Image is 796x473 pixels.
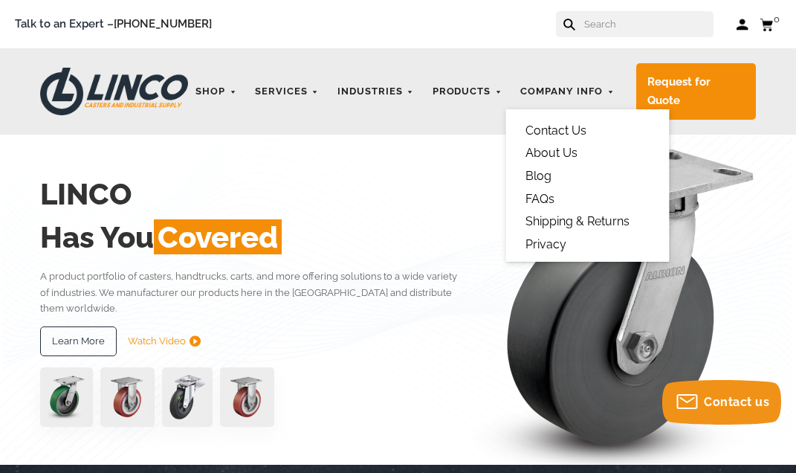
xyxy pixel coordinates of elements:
[15,15,212,33] span: Talk to an Expert –
[425,77,510,106] a: Products
[471,135,757,465] img: linco_caster
[774,13,780,25] span: 0
[154,219,282,254] span: Covered
[40,216,467,259] h2: Has You
[736,17,748,32] a: Log in
[760,15,781,33] a: 0
[704,395,769,409] span: Contact us
[330,77,421,106] a: Industries
[583,11,714,37] input: Search
[190,335,201,347] img: subtract.png
[220,367,274,427] img: capture-59611-removebg-preview-1.png
[128,326,201,356] a: Watch Video
[162,367,213,427] img: lvwpp200rst849959jpg-30522-removebg-preview-1.png
[40,268,467,317] p: A product portfolio of casters, handtrucks, carts, and more offering solutions to a wide variety ...
[520,209,635,234] a: Shipping & Returns
[520,164,557,188] a: Blog
[520,118,592,143] a: Contact Us
[662,380,781,425] button: Contact us
[247,77,326,106] a: Services
[520,187,560,211] a: FAQs
[114,17,212,30] a: [PHONE_NUMBER]
[188,77,244,106] a: Shop
[40,367,93,427] img: pn3orx8a-94725-1-1-.png
[636,63,756,120] a: Request for Quote
[40,68,189,115] img: LINCO CASTERS & INDUSTRIAL SUPPLY
[520,232,572,257] a: Privacy
[40,173,467,216] h2: LINCO
[100,367,155,427] img: capture-59611-removebg-preview-1.png
[513,77,621,106] a: Company Info
[40,326,117,356] a: Learn More
[520,141,583,165] a: About Us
